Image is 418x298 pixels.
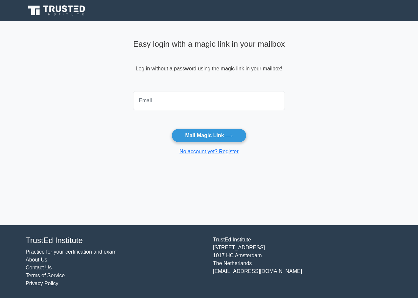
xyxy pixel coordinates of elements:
[26,249,117,255] a: Practice for your certification and exam
[26,281,58,286] a: Privacy Policy
[179,149,239,154] a: No account yet? Register
[26,236,205,245] h4: TrustEd Institute
[26,273,65,278] a: Terms of Service
[133,39,285,49] h4: Easy login with a magic link in your mailbox
[133,91,285,110] input: Email
[172,129,246,142] button: Mail Magic Link
[26,265,52,270] a: Contact Us
[209,236,396,287] div: TrustEd Institute [STREET_ADDRESS] 1017 HC Amsterdam The Netherlands [EMAIL_ADDRESS][DOMAIN_NAME]
[133,37,285,88] div: Log in without a password using the magic link in your mailbox!
[26,257,47,262] a: About Us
